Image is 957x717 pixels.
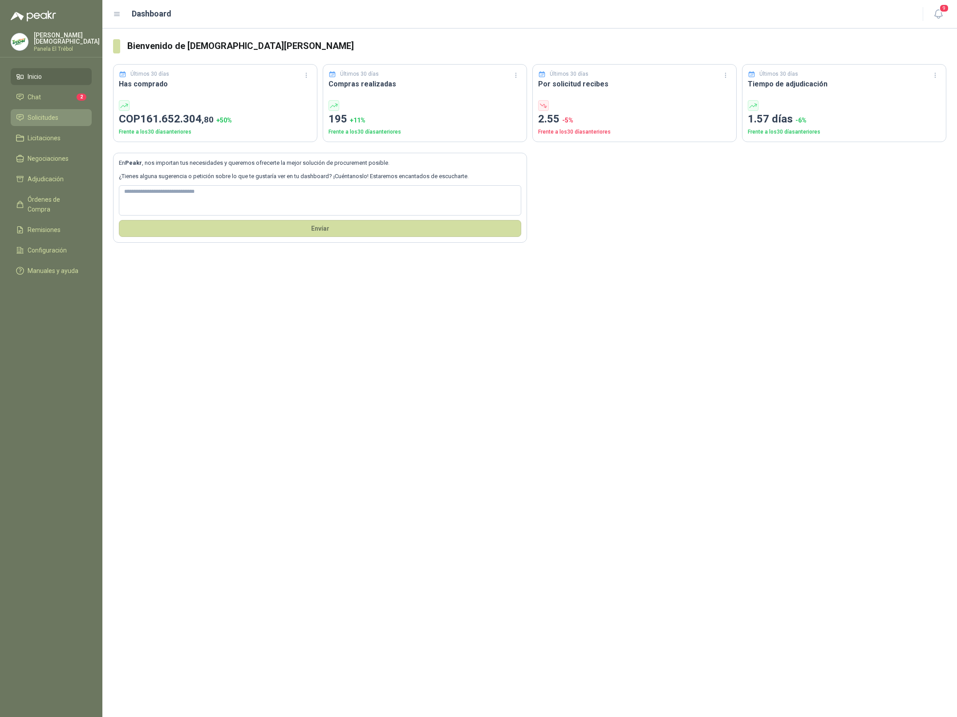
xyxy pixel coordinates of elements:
[550,70,588,78] p: Últimos 30 días
[28,225,61,235] span: Remisiones
[140,113,214,125] span: 161.652.304
[119,220,521,237] button: Envíar
[340,70,379,78] p: Últimos 30 días
[748,128,941,136] p: Frente a los 30 días anteriores
[130,70,169,78] p: Últimos 30 días
[748,78,941,90] h3: Tiempo de adjudicación
[77,94,86,101] span: 2
[119,172,521,181] p: ¿Tienes alguna sugerencia o petición sobre lo que te gustaría ver en tu dashboard? ¡Cuéntanoslo! ...
[11,109,92,126] a: Solicitudes
[538,128,731,136] p: Frente a los 30 días anteriores
[328,128,521,136] p: Frente a los 30 días anteriores
[216,117,232,124] span: + 50 %
[795,117,807,124] span: -6 %
[28,266,78,276] span: Manuales y ayuda
[28,92,41,102] span: Chat
[930,6,946,22] button: 9
[759,70,798,78] p: Últimos 30 días
[748,111,941,128] p: 1.57 días
[28,195,83,214] span: Órdenes de Compra
[11,130,92,147] a: Licitaciones
[119,159,521,167] p: En , nos importan tus necesidades y queremos ofrecerte la mejor solución de procurement posible.
[28,174,64,184] span: Adjudicación
[11,171,92,187] a: Adjudicación
[34,46,100,52] p: Panela El Trébol
[11,89,92,106] a: Chat2
[34,32,100,45] p: [PERSON_NAME] [DEMOGRAPHIC_DATA]
[11,150,92,167] a: Negociaciones
[939,4,949,12] span: 9
[538,78,731,90] h3: Por solicitud recibes
[28,154,69,163] span: Negociaciones
[350,117,365,124] span: + 11 %
[11,242,92,259] a: Configuración
[328,111,521,128] p: 195
[28,245,67,255] span: Configuración
[119,111,312,128] p: COP
[28,72,42,81] span: Inicio
[11,11,56,21] img: Logo peakr
[202,114,214,125] span: ,80
[11,221,92,238] a: Remisiones
[11,33,28,50] img: Company Logo
[11,191,92,218] a: Órdenes de Compra
[11,68,92,85] a: Inicio
[132,8,171,20] h1: Dashboard
[562,117,573,124] span: -5 %
[125,159,142,166] b: Peakr
[119,78,312,90] h3: Has comprado
[11,262,92,279] a: Manuales y ayuda
[538,111,731,128] p: 2.55
[119,128,312,136] p: Frente a los 30 días anteriores
[28,133,61,143] span: Licitaciones
[328,78,521,90] h3: Compras realizadas
[28,113,58,122] span: Solicitudes
[127,39,946,53] h3: Bienvenido de [DEMOGRAPHIC_DATA][PERSON_NAME]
